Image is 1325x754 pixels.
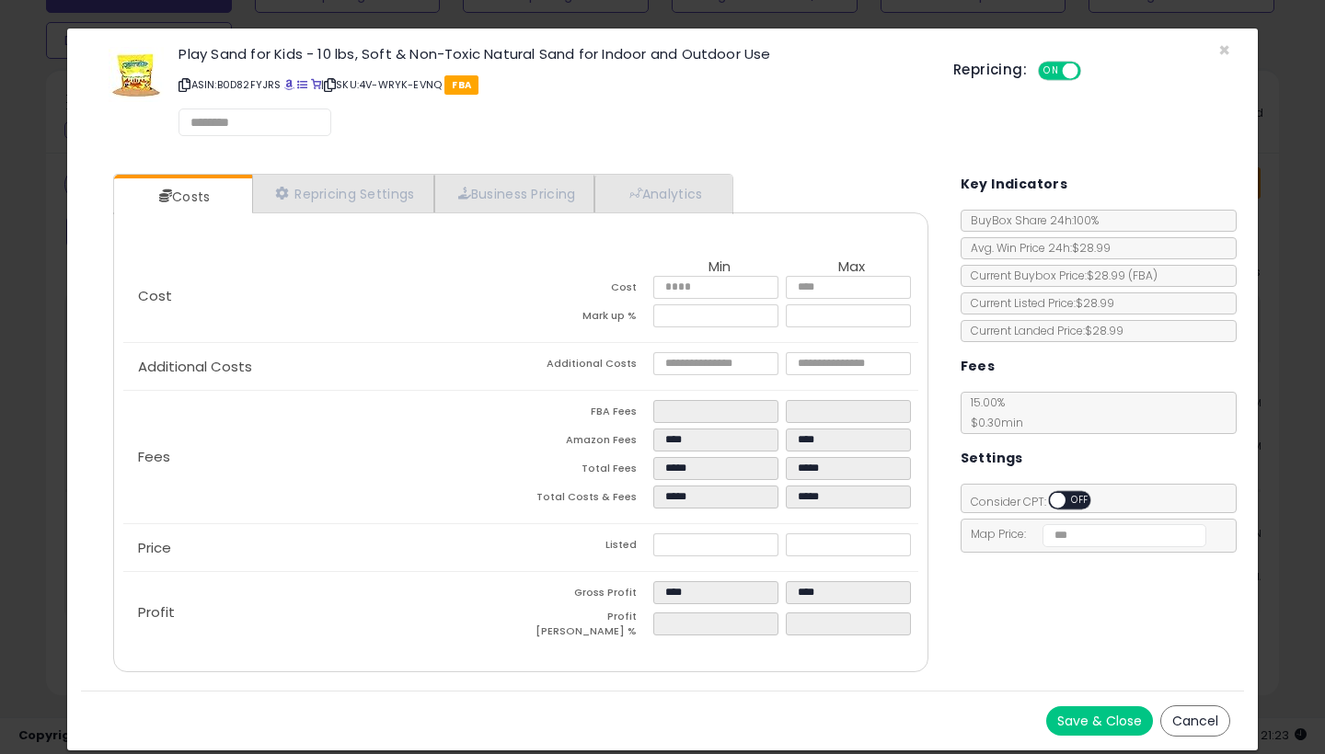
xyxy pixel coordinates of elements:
span: OFF [1066,493,1095,508]
p: Price [123,541,521,555]
a: Costs [114,178,250,215]
span: Current Listed Price: $28.99 [962,295,1114,311]
a: Business Pricing [434,175,595,212]
a: Repricing Settings [252,175,434,212]
img: 51yKUDWWNRL._SL60_.jpg [109,47,164,102]
td: FBA Fees [521,400,653,428]
a: All offer listings [297,77,307,92]
span: BuyBox Share 24h: 100% [962,212,1099,228]
span: $0.30 min [962,415,1023,430]
button: Save & Close [1046,706,1153,736]
td: Total Costs & Fees [521,486,653,514]
span: Map Price: [962,526,1207,542]
p: ASIN: B0D82FYJRS | SKU: 4V-WRYK-EVNQ [179,70,926,99]
td: Cost [521,276,653,304]
h3: Play Sand for Kids - 10 lbs, Soft & Non-Toxic Natural Sand for Indoor and Outdoor Use [179,47,926,61]
a: Analytics [594,175,731,212]
span: × [1218,37,1230,63]
p: Fees [123,450,521,464]
h5: Key Indicators [961,173,1068,196]
p: Cost [123,289,521,303]
span: ( FBA ) [1128,268,1158,283]
td: Amazon Fees [521,428,653,457]
span: ON [1040,63,1063,79]
h5: Fees [961,355,996,378]
h5: Settings [961,447,1023,470]
button: Cancel [1160,705,1230,737]
td: Profit [PERSON_NAME] % [521,610,653,644]
span: Consider CPT: [962,494,1115,509]
th: Max [786,259,918,276]
td: Gross Profit [521,581,653,610]
td: Listed [521,533,653,562]
span: OFF [1078,63,1108,79]
td: Mark up % [521,304,653,333]
span: Avg. Win Price 24h: $28.99 [962,240,1111,256]
span: 15.00 % [962,394,1023,430]
th: Min [653,259,786,276]
h5: Repricing: [953,63,1027,77]
span: Current Landed Price: $28.99 [962,323,1123,338]
span: FBA [444,75,478,95]
td: Additional Costs [521,352,653,381]
p: Additional Costs [123,360,521,374]
a: Your listing only [311,77,321,92]
p: Profit [123,605,521,620]
td: Total Fees [521,457,653,486]
span: $28.99 [1087,268,1158,283]
span: Current Buybox Price: [962,268,1158,283]
a: BuyBox page [284,77,294,92]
